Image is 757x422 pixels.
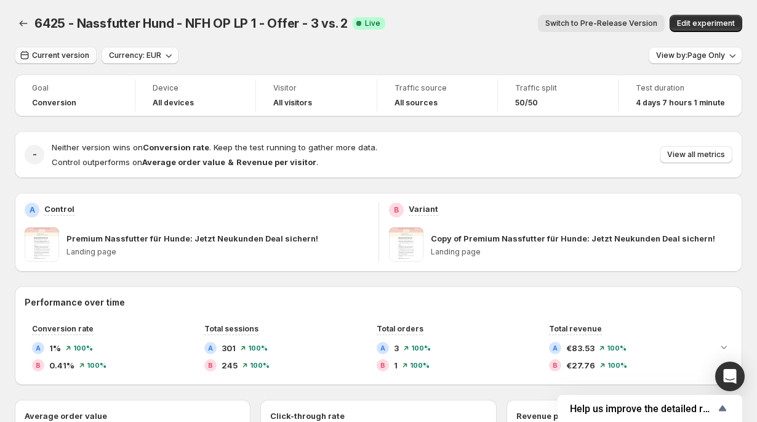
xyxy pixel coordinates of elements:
[142,157,225,167] strong: Average order value
[410,362,430,369] span: 100 %
[395,98,438,108] h4: All sources
[389,227,423,262] img: Copy of Premium Nassfutter für Hunde: Jetzt Neukunden Deal sichern!
[33,148,37,161] h2: -
[431,232,715,245] p: Copy of Premium Nassfutter für Hunde: Jetzt Neukunden Deal sichern!
[515,83,601,93] span: Traffic split
[411,344,431,352] span: 100 %
[636,82,725,109] a: Test duration4 days 7 hours 1 minute
[49,359,74,371] span: 0.41%
[44,203,74,215] p: Control
[515,98,538,108] span: 50/50
[715,338,732,355] button: Expand chart
[636,83,725,93] span: Test duration
[30,205,35,215] h2: A
[153,82,238,109] a: DeviceAll devices
[553,344,558,352] h2: A
[516,410,595,422] h3: Revenue per visitor
[538,15,665,32] button: Switch to Pre-Release Version
[208,362,213,369] h2: B
[377,324,423,333] span: Total orders
[250,362,270,369] span: 100 %
[545,18,657,28] span: Switch to Pre-Release Version
[49,342,61,354] span: 1%
[273,82,359,109] a: VisitorAll visitors
[395,83,480,93] span: Traffic source
[248,344,268,352] span: 100 %
[66,247,369,257] p: Landing page
[208,344,213,352] h2: A
[66,232,318,245] p: Premium Nassfutter für Hunde: Jetzt Neukunden Deal sichern!
[394,359,398,371] span: 1
[102,47,178,64] button: Currency: EUR
[204,324,258,333] span: Total sessions
[394,342,399,354] span: 3
[570,401,730,416] button: Show survey - Help us improve the detailed report for A/B campaigns
[570,403,715,415] span: Help us improve the detailed report for A/B campaigns
[222,342,236,354] span: 301
[677,18,735,28] span: Edit experiment
[32,51,89,60] span: Current version
[715,362,745,391] div: Open Intercom Messenger
[273,98,312,108] h4: All visitors
[32,82,118,109] a: GoalConversion
[566,342,595,354] span: €83.53
[566,359,595,371] span: €27.76
[15,15,32,32] button: Back
[15,47,97,64] button: Current version
[228,157,234,167] strong: &
[409,203,438,215] p: Variant
[222,359,238,371] span: 245
[32,324,94,333] span: Conversion rate
[670,15,742,32] button: Edit experiment
[515,82,601,109] a: Traffic split50/50
[395,82,480,109] a: Traffic sourceAll sources
[25,227,59,262] img: Premium Nassfutter für Hunde: Jetzt Neukunden Deal sichern!
[553,362,558,369] h2: B
[380,344,385,352] h2: A
[109,51,161,60] span: Currency: EUR
[236,157,316,167] strong: Revenue per visitor
[153,98,194,108] h4: All devices
[25,296,732,309] h2: Performance over time
[52,157,318,167] span: Control outperforms on .
[34,16,348,31] span: 6425 - Nassfutter Hund - NFH OP LP 1 - Offer - 3 vs. 2
[607,362,627,369] span: 100 %
[270,410,345,422] h3: Click-through rate
[607,344,627,352] span: 100 %
[36,362,41,369] h2: B
[87,362,106,369] span: 100 %
[365,18,380,28] span: Live
[32,98,76,108] span: Conversion
[431,247,733,257] p: Landing page
[73,344,93,352] span: 100 %
[52,142,377,152] span: Neither version wins on . Keep the test running to gather more data.
[153,83,238,93] span: Device
[667,150,725,160] span: View all metrics
[636,98,725,108] span: 4 days 7 hours 1 minute
[143,142,209,152] strong: Conversion rate
[380,362,385,369] h2: B
[273,83,359,93] span: Visitor
[649,47,742,64] button: View by:Page Only
[549,324,602,333] span: Total revenue
[660,146,732,163] button: View all metrics
[32,83,118,93] span: Goal
[656,51,725,60] span: View by: Page Only
[36,344,41,352] h2: A
[394,205,399,215] h2: B
[25,410,107,422] h3: Average order value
